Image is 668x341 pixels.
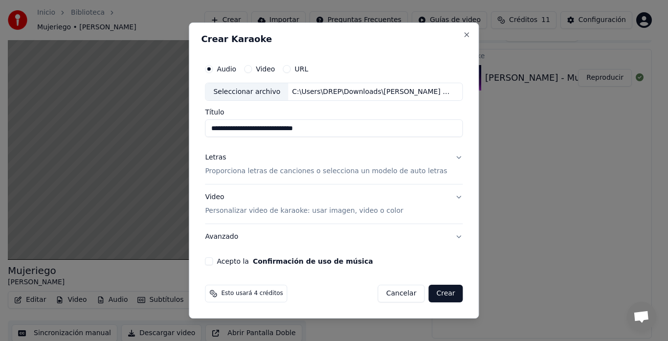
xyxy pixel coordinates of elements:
[201,35,467,44] h2: Crear Karaoke
[221,290,283,297] span: Esto usará 4 créditos
[205,167,447,177] p: Proporciona letras de canciones o selecciona un modelo de auto letras
[205,145,463,184] button: LetrasProporciona letras de canciones o selecciona un modelo de auto letras
[205,185,463,224] button: VideoPersonalizar video de karaoke: usar imagen, video o color
[253,258,373,265] button: Acepto la
[256,66,275,72] label: Video
[205,83,288,101] div: Seleccionar archivo
[205,109,463,116] label: Título
[217,258,373,265] label: Acepto la
[294,66,308,72] label: URL
[205,153,226,163] div: Letras
[288,87,454,97] div: C:\Users\DREP\Downloads\[PERSON_NAME] - Mujeriego (KARAOKE).mp3
[205,193,403,216] div: Video
[205,224,463,250] button: Avanzado
[428,285,463,302] button: Crear
[378,285,425,302] button: Cancelar
[217,66,236,72] label: Audio
[205,206,403,216] p: Personalizar video de karaoke: usar imagen, video o color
